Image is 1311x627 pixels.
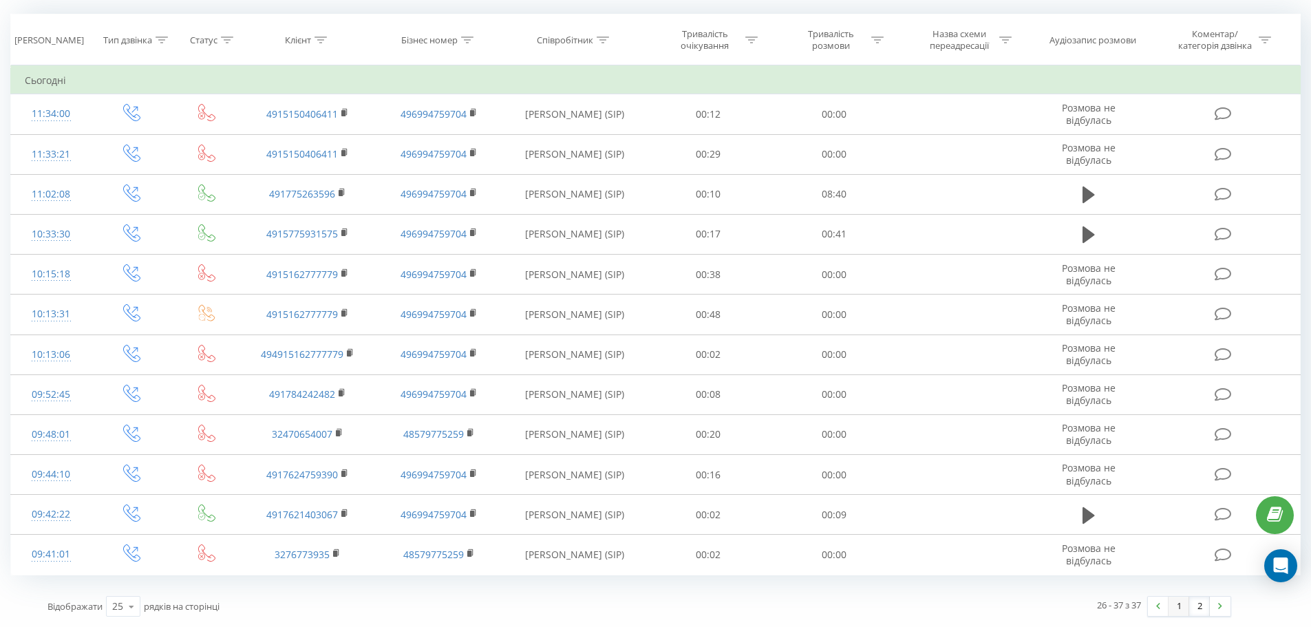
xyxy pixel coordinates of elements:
div: Співробітник [537,34,593,46]
td: 00:02 [646,334,771,374]
a: 496994759704 [401,387,467,401]
div: Тип дзвінка [103,34,152,46]
td: 00:00 [771,94,897,134]
td: [PERSON_NAME] (SIP) [504,334,646,374]
div: Аудіозапис розмови [1049,34,1136,46]
a: 496994759704 [401,147,467,160]
td: 00:17 [646,214,771,254]
td: [PERSON_NAME] (SIP) [504,414,646,454]
a: 2 [1189,597,1210,616]
td: [PERSON_NAME] (SIP) [504,374,646,414]
a: 496994759704 [401,227,467,240]
a: 496994759704 [401,268,467,281]
a: 32470654007 [272,427,332,440]
div: [PERSON_NAME] [14,34,84,46]
div: 11:02:08 [25,181,78,208]
a: 48579775259 [403,427,464,440]
a: 496994759704 [401,468,467,481]
a: 4915162777779 [266,268,338,281]
span: Відображати [47,600,103,613]
span: Розмова не відбулась [1062,301,1116,327]
div: 10:15:18 [25,261,78,288]
div: 09:52:45 [25,381,78,408]
td: 00:00 [771,374,897,414]
a: 496994759704 [401,308,467,321]
span: Розмова не відбулась [1062,141,1116,167]
div: 09:41:01 [25,541,78,568]
div: 10:13:31 [25,301,78,328]
div: 09:44:10 [25,461,78,488]
td: 00:00 [771,255,897,295]
td: 00:00 [771,295,897,334]
a: 1 [1169,597,1189,616]
td: 00:48 [646,295,771,334]
div: Бізнес номер [401,34,458,46]
td: [PERSON_NAME] (SIP) [504,295,646,334]
a: 3276773935 [275,548,330,561]
div: Клієнт [285,34,311,46]
td: 00:29 [646,134,771,174]
a: 4917621403067 [266,508,338,521]
td: 00:41 [771,214,897,254]
td: 00:02 [646,535,771,575]
span: Розмова не відбулась [1062,542,1116,567]
div: Статус [190,34,217,46]
a: 496994759704 [401,187,467,200]
div: 09:42:22 [25,501,78,528]
td: 00:08 [646,374,771,414]
td: 00:00 [771,134,897,174]
td: 00:16 [646,455,771,495]
a: 48579775259 [403,548,464,561]
div: 11:33:21 [25,141,78,168]
td: 00:00 [771,334,897,374]
td: [PERSON_NAME] (SIP) [504,174,646,214]
div: 10:33:30 [25,221,78,248]
span: Розмова не відбулась [1062,101,1116,127]
div: Коментар/категорія дзвінка [1175,28,1255,52]
td: 00:02 [646,495,771,535]
span: Розмова не відбулась [1062,421,1116,447]
div: 26 - 37 з 37 [1097,598,1141,612]
td: 00:10 [646,174,771,214]
td: [PERSON_NAME] (SIP) [504,134,646,174]
div: 25 [112,599,123,613]
td: 00:00 [771,535,897,575]
div: Тривалість очікування [668,28,742,52]
a: 494915162777779 [261,348,343,361]
span: Розмова не відбулась [1062,341,1116,367]
a: 496994759704 [401,508,467,521]
td: [PERSON_NAME] (SIP) [504,495,646,535]
a: 4915162777779 [266,308,338,321]
td: [PERSON_NAME] (SIP) [504,455,646,495]
a: 491784242482 [269,387,335,401]
td: 00:00 [771,455,897,495]
a: 4915150406411 [266,107,338,120]
a: 4915150406411 [266,147,338,160]
span: Розмова не відбулась [1062,262,1116,287]
a: 4915775931575 [266,227,338,240]
div: 11:34:00 [25,100,78,127]
td: 00:20 [646,414,771,454]
a: 4917624759390 [266,468,338,481]
td: 00:38 [646,255,771,295]
td: Сьогодні [11,67,1301,94]
a: 496994759704 [401,107,467,120]
div: 10:13:06 [25,341,78,368]
div: Назва схеми переадресації [922,28,996,52]
td: 00:00 [771,414,897,454]
td: [PERSON_NAME] (SIP) [504,214,646,254]
td: 00:09 [771,495,897,535]
td: [PERSON_NAME] (SIP) [504,94,646,134]
span: Розмова не відбулась [1062,381,1116,407]
span: Розмова не відбулась [1062,461,1116,487]
div: Тривалість розмови [794,28,868,52]
div: 09:48:01 [25,421,78,448]
td: 00:12 [646,94,771,134]
a: 496994759704 [401,348,467,361]
div: Open Intercom Messenger [1264,549,1297,582]
td: 08:40 [771,174,897,214]
a: 491775263596 [269,187,335,200]
td: [PERSON_NAME] (SIP) [504,255,646,295]
span: рядків на сторінці [144,600,220,613]
td: [PERSON_NAME] (SIP) [504,535,646,575]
